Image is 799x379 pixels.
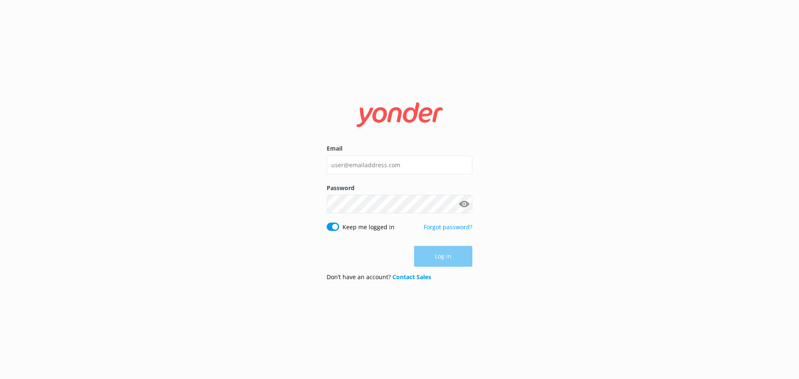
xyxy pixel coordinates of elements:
[342,223,395,232] label: Keep me logged in
[392,273,431,281] a: Contact Sales
[327,272,431,282] p: Don’t have an account?
[327,183,472,193] label: Password
[456,196,472,213] button: Show password
[327,156,472,174] input: user@emailaddress.com
[424,223,472,231] a: Forgot password?
[327,144,472,153] label: Email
